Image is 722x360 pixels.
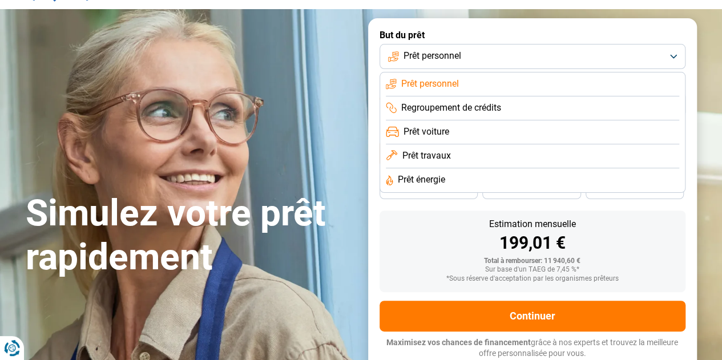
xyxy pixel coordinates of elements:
span: 24 mois [622,187,647,194]
span: Regroupement de crédits [401,102,501,114]
div: Estimation mensuelle [389,220,676,229]
span: Prêt voiture [404,126,449,138]
span: 30 mois [519,187,544,194]
span: Prêt personnel [401,78,459,90]
div: Total à rembourser: 11 940,60 € [389,257,676,265]
p: grâce à nos experts et trouvez la meilleure offre personnalisée pour vous. [380,337,685,359]
div: Sur base d'un TAEG de 7,45 %* [389,266,676,274]
span: Prêt travaux [402,149,450,162]
div: *Sous réserve d'acceptation par les organismes prêteurs [389,275,676,283]
label: But du prêt [380,30,685,41]
span: 36 mois [416,187,441,194]
span: Prêt personnel [404,50,461,62]
h1: Simulez votre prêt rapidement [26,192,354,280]
div: 199,01 € [389,234,676,252]
button: Continuer [380,301,685,331]
span: Maximisez vos chances de financement [386,338,531,347]
button: Prêt personnel [380,44,685,69]
span: Prêt énergie [398,173,445,186]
